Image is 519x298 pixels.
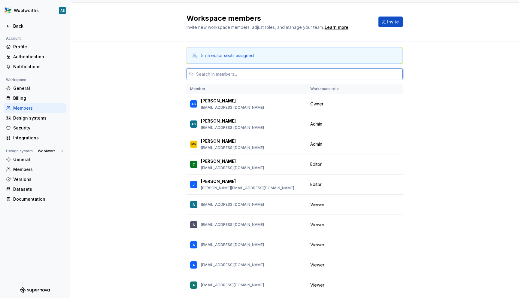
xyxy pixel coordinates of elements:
div: Members [13,105,64,111]
span: Woolworths [38,149,59,154]
p: [PERSON_NAME] [201,158,236,164]
span: Editor [310,181,322,187]
th: Workspace role [307,84,353,94]
div: Datasets [13,186,64,192]
div: Workspace [4,76,29,84]
div: Members [13,166,64,172]
span: Owner [310,101,323,107]
div: 5 / 5 editor seats assigned [201,53,254,59]
p: [EMAIL_ADDRESS][DOMAIN_NAME] [201,145,264,150]
a: Datasets [4,184,66,194]
span: Viewer [310,202,324,208]
a: General [4,155,66,164]
div: Woolworths [14,8,39,14]
p: [PERSON_NAME][EMAIL_ADDRESS][DOMAIN_NAME] [201,186,294,190]
a: Profile [4,42,66,52]
div: Profile [13,44,64,50]
span: Viewer [310,262,324,268]
p: [EMAIL_ADDRESS][DOMAIN_NAME] [201,242,264,247]
div: General [13,157,64,163]
a: Billing [4,93,66,103]
span: . [324,25,349,30]
a: General [4,84,66,93]
div: A [193,282,195,288]
div: Authentication [13,54,64,60]
a: Documentation [4,194,66,204]
a: Versions [4,175,66,184]
a: Integrations [4,133,66,143]
a: Security [4,123,66,133]
a: Members [4,103,66,113]
div: Design systems [13,115,64,121]
img: 551ca721-6c59-42a7-accd-e26345b0b9d6.png [4,7,11,14]
div: Documentation [13,196,64,202]
p: [EMAIL_ADDRESS][DOMAIN_NAME] [201,105,264,110]
p: [EMAIL_ADDRESS][DOMAIN_NAME] [201,283,264,287]
div: AS [191,121,196,127]
span: Editor [310,161,322,167]
p: [PERSON_NAME] [201,138,236,144]
div: Design system [4,147,35,155]
button: WoolworthsAS [1,4,68,17]
th: Member [187,84,307,94]
p: [EMAIL_ADDRESS][DOMAIN_NAME] [201,202,264,207]
div: A [193,262,195,268]
div: General [13,85,64,91]
svg: Supernova Logo [20,287,50,293]
a: Members [4,165,66,174]
div: Back [13,23,64,29]
span: Admin [310,121,322,127]
p: [EMAIL_ADDRESS][DOMAIN_NAME] [201,263,264,267]
span: Invite new workspace members, adjust roles, and manage your team. [187,25,324,30]
div: MF [191,141,196,147]
a: Back [4,21,66,31]
p: [PERSON_NAME] [201,98,236,104]
a: Design systems [4,113,66,123]
p: [EMAIL_ADDRESS][DOMAIN_NAME] [201,222,264,227]
div: A [193,222,195,228]
button: Invite [378,17,403,27]
div: AS [60,8,65,13]
div: A [193,202,195,208]
span: Invite [387,19,399,25]
div: Integrations [13,135,64,141]
h2: Workspace members [187,14,371,23]
div: Versions [13,176,64,182]
div: J [193,181,195,187]
p: [PERSON_NAME] [201,178,236,184]
p: [EMAIL_ADDRESS][DOMAIN_NAME] [201,166,264,170]
span: Admin [310,141,322,147]
div: Billing [13,95,64,101]
input: Search in members... [194,68,403,79]
p: [EMAIL_ADDRESS][DOMAIN_NAME] [201,125,264,130]
div: Security [13,125,64,131]
a: Notifications [4,62,66,71]
span: Viewer [310,222,324,228]
div: A [193,242,195,248]
div: AS [191,101,196,107]
div: Account [4,35,23,42]
p: [PERSON_NAME] [201,118,236,124]
div: C [193,161,195,167]
span: Viewer [310,282,324,288]
a: Learn more [325,24,348,30]
span: Viewer [310,242,324,248]
div: Notifications [13,64,64,70]
a: Authentication [4,52,66,62]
